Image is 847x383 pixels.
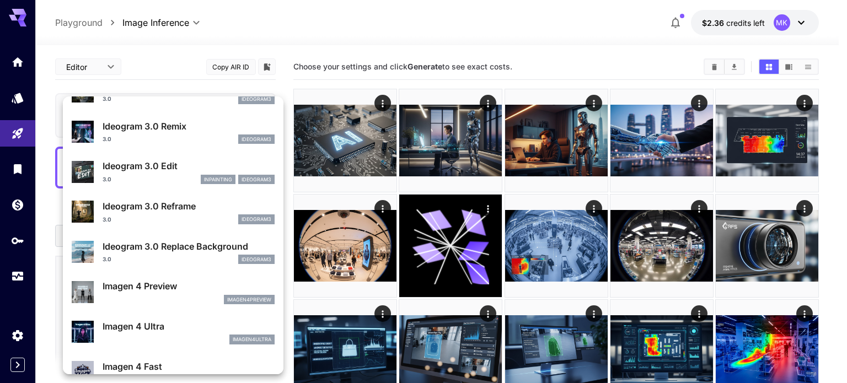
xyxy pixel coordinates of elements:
[103,255,111,263] p: 3.0
[103,215,111,224] p: 3.0
[242,176,271,184] p: ideogram3
[204,176,232,184] p: inpainting
[72,275,275,309] div: Imagen 4 Previewimagen4preview
[103,95,111,103] p: 3.0
[103,135,111,143] p: 3.0
[72,115,275,149] div: Ideogram 3.0 Remix3.0ideogram3
[72,235,275,269] div: Ideogram 3.0 Replace Background3.0ideogram3
[242,136,271,143] p: ideogram3
[103,279,275,293] p: Imagen 4 Preview
[103,175,111,184] p: 3.0
[242,215,271,223] p: ideogram3
[103,159,275,172] p: Ideogram 3.0 Edit
[72,195,275,229] div: Ideogram 3.0 Reframe3.0ideogram3
[242,256,271,263] p: ideogram3
[233,336,271,343] p: imagen4ultra
[103,360,275,373] p: Imagen 4 Fast
[227,296,271,304] p: imagen4preview
[242,95,271,103] p: ideogram3
[103,320,275,333] p: Imagen 4 Ultra
[103,120,275,133] p: Ideogram 3.0 Remix
[103,199,275,213] p: Ideogram 3.0 Reframe
[72,155,275,188] div: Ideogram 3.0 Edit3.0inpaintingideogram3
[72,315,275,349] div: Imagen 4 Ultraimagen4ultra
[103,240,275,253] p: Ideogram 3.0 Replace Background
